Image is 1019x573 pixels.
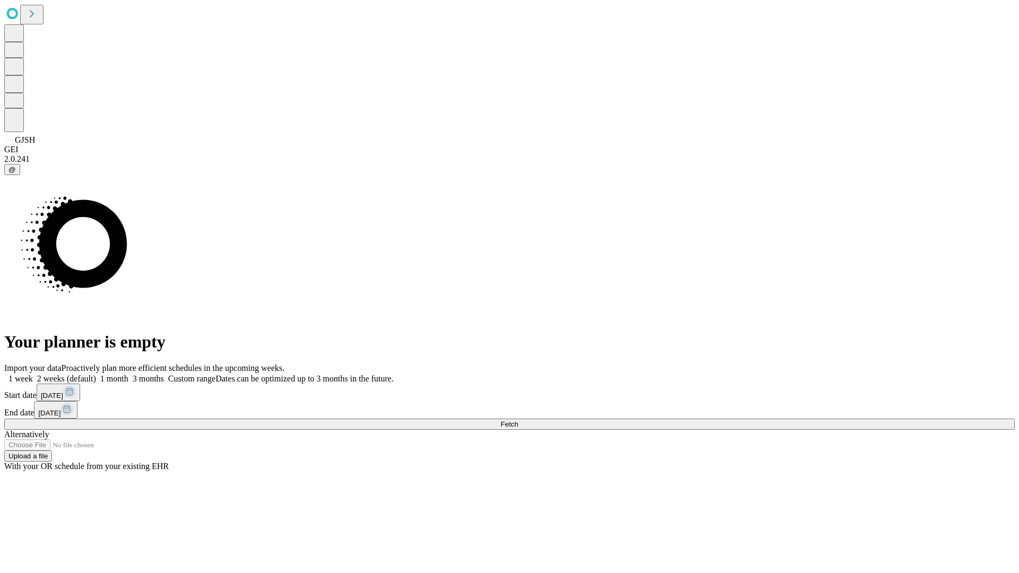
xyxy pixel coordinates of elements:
span: [DATE] [41,392,63,400]
span: Dates can be optimized up to 3 months in the future. [215,374,393,383]
span: Import your data [4,363,62,372]
button: Fetch [4,419,1015,430]
button: @ [4,164,20,175]
span: With your OR schedule from your existing EHR [4,462,169,471]
span: 1 week [8,374,33,383]
div: 2.0.241 [4,154,1015,164]
button: [DATE] [34,401,77,419]
span: GJSH [15,135,35,144]
button: [DATE] [37,384,80,401]
span: Fetch [500,420,518,428]
button: Upload a file [4,450,52,462]
span: 3 months [133,374,164,383]
span: Alternatively [4,430,49,439]
span: Custom range [168,374,215,383]
span: @ [8,166,16,173]
div: Start date [4,384,1015,401]
h1: Your planner is empty [4,332,1015,352]
span: Proactively plan more efficient schedules in the upcoming weeks. [62,363,284,372]
div: GEI [4,145,1015,154]
span: [DATE] [38,409,61,417]
span: 1 month [100,374,128,383]
span: 2 weeks (default) [37,374,96,383]
div: End date [4,401,1015,419]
